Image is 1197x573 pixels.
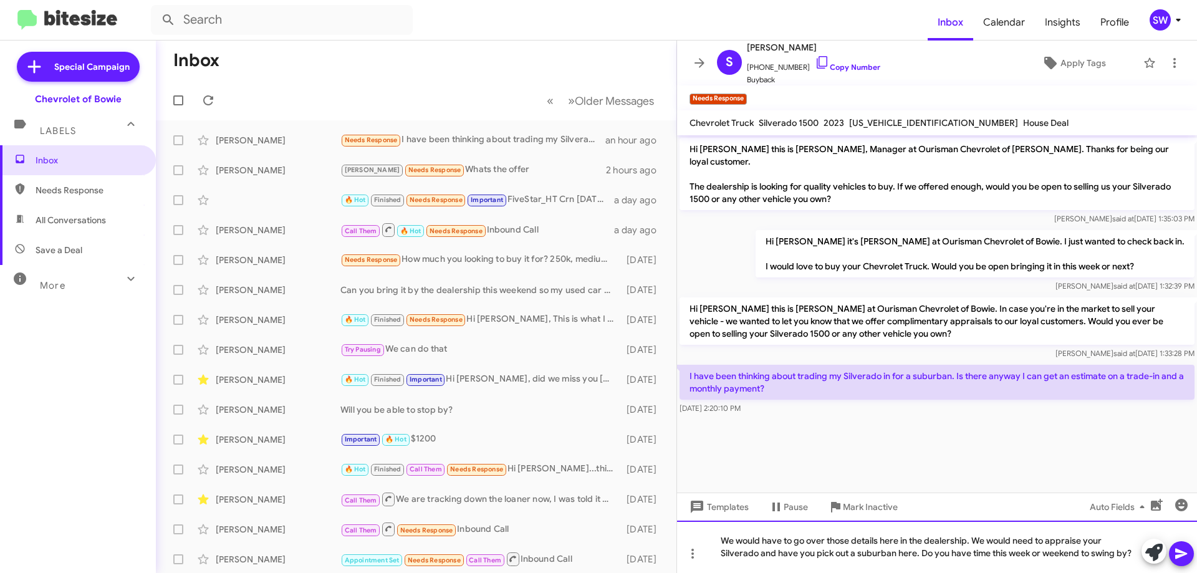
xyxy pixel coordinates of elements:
[784,496,808,518] span: Pause
[216,314,340,326] div: [PERSON_NAME]
[620,284,666,296] div: [DATE]
[620,523,666,536] div: [DATE]
[216,433,340,446] div: [PERSON_NAME]
[216,164,340,176] div: [PERSON_NAME]
[605,134,666,147] div: an hour ago
[54,60,130,73] span: Special Campaign
[216,523,340,536] div: [PERSON_NAME]
[340,342,620,357] div: We can do that
[340,403,620,416] div: Will you be able to stop by?
[747,40,880,55] span: [PERSON_NAME]
[677,496,759,518] button: Templates
[374,465,401,473] span: Finished
[756,230,1195,277] p: Hi [PERSON_NAME] it's [PERSON_NAME] at Ourisman Chevrolet of Bowie. I just wanted to check back i...
[620,314,666,326] div: [DATE]
[216,553,340,566] div: [PERSON_NAME]
[345,256,398,264] span: Needs Response
[216,344,340,356] div: [PERSON_NAME]
[547,93,554,108] span: «
[759,496,818,518] button: Pause
[216,224,340,236] div: [PERSON_NAME]
[216,134,340,147] div: [PERSON_NAME]
[620,344,666,356] div: [DATE]
[815,62,880,72] a: Copy Number
[469,556,501,564] span: Call Them
[35,93,122,105] div: Chevrolet of Bowie
[1035,4,1090,41] span: Insights
[450,465,503,473] span: Needs Response
[340,163,606,177] div: Whats the offer
[430,227,483,235] span: Needs Response
[410,196,463,204] span: Needs Response
[340,491,620,507] div: We are tracking down the loaner now, I was told it was in detail but it is not. Once we have the ...
[345,136,398,144] span: Needs Response
[747,55,880,74] span: [PHONE_NUMBER]
[340,222,614,238] div: Inbound Call
[40,280,65,291] span: More
[471,196,503,204] span: Important
[345,166,400,174] span: [PERSON_NAME]
[151,5,413,35] input: Search
[680,138,1195,210] p: Hi [PERSON_NAME] this is [PERSON_NAME], Manager at Ourisman Chevrolet of [PERSON_NAME]. Thanks fo...
[216,254,340,266] div: [PERSON_NAME]
[614,194,666,206] div: a day ago
[928,4,973,41] a: Inbox
[620,433,666,446] div: [DATE]
[36,214,106,226] span: All Conversations
[340,372,620,387] div: Hi [PERSON_NAME], did we miss you [DATE]?
[726,52,733,72] span: S
[385,435,406,443] span: 🔥 Hot
[568,93,575,108] span: »
[410,465,442,473] span: Call Them
[1055,349,1195,358] span: [PERSON_NAME] [DATE] 1:33:28 PM
[1080,496,1160,518] button: Auto Fields
[345,196,366,204] span: 🔥 Hot
[1009,52,1137,74] button: Apply Tags
[216,493,340,506] div: [PERSON_NAME]
[620,403,666,416] div: [DATE]
[340,312,620,327] div: Hi [PERSON_NAME], This is what I had planned to distribute this weeknd at [PERSON_NAME] and Home ...
[340,462,620,476] div: Hi [PERSON_NAME]...this is [PERSON_NAME]...you reached out to me a few months ago about buying my...
[560,88,661,113] button: Next
[340,432,620,446] div: $1200
[620,254,666,266] div: [DATE]
[690,117,754,128] span: Chevrolet Truck
[575,94,654,108] span: Older Messages
[680,365,1195,400] p: I have been thinking about trading my Silverado in for a suburban. Is there anyway I can get an e...
[620,493,666,506] div: [DATE]
[40,125,76,137] span: Labels
[1090,4,1139,41] a: Profile
[216,284,340,296] div: [PERSON_NAME]
[340,284,620,296] div: Can you bring it by the dealership this weekend so my used car manager can take a look at it?
[408,166,461,174] span: Needs Response
[410,375,442,383] span: Important
[1112,214,1134,223] span: said at
[849,117,1018,128] span: [US_VEHICLE_IDENTIFICATION_NUMBER]
[606,164,666,176] div: 2 hours ago
[36,184,142,196] span: Needs Response
[1023,117,1069,128] span: House Deal
[408,556,461,564] span: Needs Response
[400,526,453,534] span: Needs Response
[216,463,340,476] div: [PERSON_NAME]
[1055,281,1195,291] span: [PERSON_NAME] [DATE] 1:32:39 PM
[216,403,340,416] div: [PERSON_NAME]
[620,373,666,386] div: [DATE]
[680,297,1195,345] p: Hi [PERSON_NAME] this is [PERSON_NAME] at Ourisman Chevrolet of Bowie. In case you're in the mark...
[374,375,401,383] span: Finished
[540,88,661,113] nav: Page navigation example
[410,315,463,324] span: Needs Response
[340,551,620,567] div: Inbound Call
[843,496,898,518] span: Mark Inactive
[1139,9,1183,31] button: SW
[1060,52,1106,74] span: Apply Tags
[216,373,340,386] div: [PERSON_NAME]
[1113,281,1135,291] span: said at
[173,51,219,70] h1: Inbox
[747,74,880,86] span: Buyback
[677,521,1197,573] div: We would have to go over those details here in the dealership. We would need to appraise your Sil...
[374,196,401,204] span: Finished
[345,465,366,473] span: 🔥 Hot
